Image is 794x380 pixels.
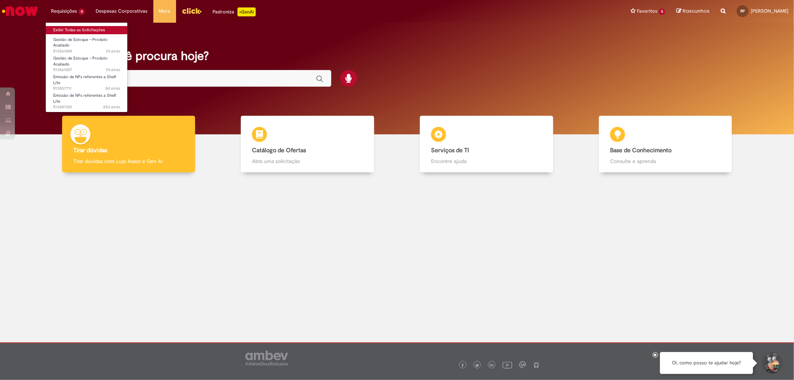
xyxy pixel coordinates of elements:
img: click_logo_yellow_360x200.png [182,5,202,16]
span: Emissão de NFs referentes a Shelf Life [53,74,116,86]
a: Tirar dúvidas Tirar dúvidas com Lupi Assist e Gen Ai [39,116,218,173]
img: logo_footer_naosei.png [533,361,540,368]
p: Abra uma solicitação [252,157,363,165]
span: R13557711 [53,86,120,92]
span: Emissão de NFs referentes a Shelf Life [53,93,116,104]
span: R13487051 [53,104,120,110]
b: Serviços de TI [431,147,469,154]
span: Gestão de Estoque – Produto Acabado [53,37,108,48]
ul: Requisições [45,22,128,112]
span: Requisições [51,7,77,15]
span: Rascunhos [683,7,710,15]
span: [PERSON_NAME] [751,8,788,14]
time: 23/09/2025 19:35:03 [106,48,120,54]
img: logo_footer_twitter.png [475,364,479,367]
a: Aberto R13557711 : Emissão de NFs referentes a Shelf Life [46,73,128,89]
button: Iniciar Conversa de Suporte [760,352,783,374]
span: Despesas Corporativas [96,7,148,15]
span: R13561007 [53,67,120,73]
time: 06/09/2025 11:23:09 [103,104,120,110]
span: 5 [659,9,665,15]
a: Exibir Todas as Solicitações [46,26,128,34]
h2: O que você procura hoje? [68,50,725,63]
img: logo_footer_youtube.png [503,360,512,370]
span: Favoritos [637,7,657,15]
div: Padroniza [213,7,256,16]
span: 4 [79,9,85,15]
span: Gestão de Estoque – Produto Acabado [53,55,108,67]
span: More [159,7,170,15]
p: +GenAi [237,7,256,16]
a: Aberto R13487051 : Emissão de NFs referentes a Shelf Life [46,92,128,108]
img: logo_footer_workplace.png [519,361,526,368]
img: logo_footer_ambev_rotulo_gray.png [245,351,288,365]
span: 7d atrás [106,67,120,73]
b: Catálogo de Ofertas [252,147,306,154]
b: Tirar dúvidas [73,147,107,154]
a: Catálogo de Ofertas Abra uma solicitação [218,116,397,173]
img: logo_footer_linkedin.png [490,363,494,368]
img: ServiceNow [1,4,39,19]
a: Aberto R13561009 : Gestão de Estoque – Produto Acabado [46,36,128,52]
a: Aberto R13561007 : Gestão de Estoque – Produto Acabado [46,54,128,70]
img: logo_footer_facebook.png [461,364,465,367]
time: 23/09/2025 19:31:35 [106,67,120,73]
a: Serviços de TI Encontre ajuda [397,116,576,173]
time: 23/09/2025 09:26:00 [105,86,120,91]
p: Consulte e aprenda [610,157,721,165]
div: Oi, como posso te ajudar hoje? [660,352,753,374]
a: Base de Conhecimento Consulte e aprenda [576,116,755,173]
span: R13561009 [53,48,120,54]
span: 7d atrás [106,48,120,54]
b: Base de Conhecimento [610,147,672,154]
p: Tirar dúvidas com Lupi Assist e Gen Ai [73,157,184,165]
p: Encontre ajuda [431,157,542,165]
a: Rascunhos [676,8,710,15]
span: RP [740,9,745,13]
span: 25d atrás [103,104,120,110]
span: 8d atrás [105,86,120,91]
